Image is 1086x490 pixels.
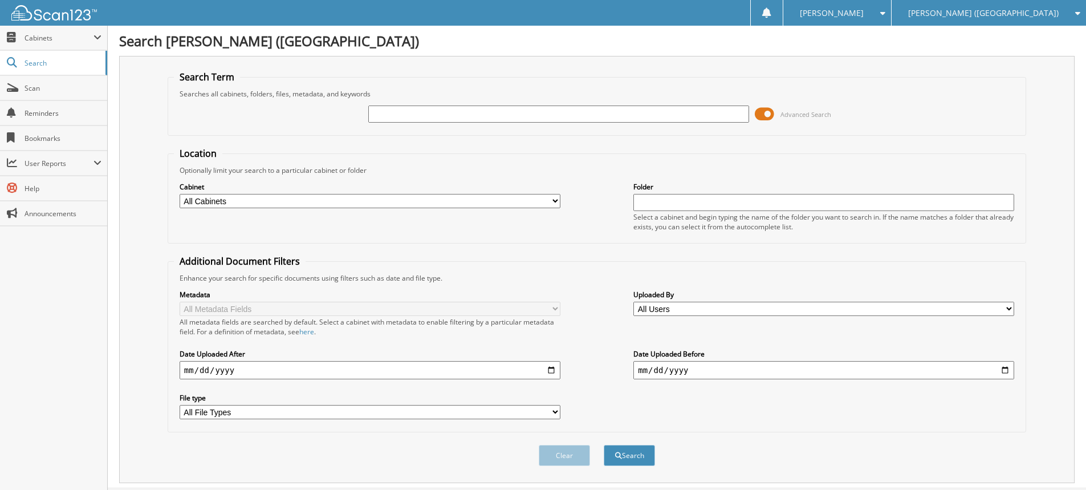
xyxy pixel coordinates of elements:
[908,10,1059,17] span: [PERSON_NAME] ([GEOGRAPHIC_DATA])
[180,393,560,403] label: File type
[25,83,101,93] span: Scan
[180,317,560,337] div: All metadata fields are searched by default. Select a cabinet with metadata to enable filtering b...
[174,71,240,83] legend: Search Term
[780,110,831,119] span: Advanced Search
[174,89,1020,99] div: Searches all cabinets, folders, files, metadata, and keywords
[25,159,93,168] span: User Reports
[25,33,93,43] span: Cabinets
[25,184,101,193] span: Help
[633,290,1014,299] label: Uploaded By
[633,212,1014,232] div: Select a cabinet and begin typing the name of the folder you want to search in. If the name match...
[604,445,655,466] button: Search
[174,165,1020,175] div: Optionally limit your search to a particular cabinet or folder
[11,5,97,21] img: scan123-logo-white.svg
[539,445,590,466] button: Clear
[180,349,560,359] label: Date Uploaded After
[25,133,101,143] span: Bookmarks
[174,255,306,268] legend: Additional Document Filters
[633,361,1014,379] input: end
[299,327,314,337] a: here
[633,182,1014,192] label: Folder
[180,361,560,379] input: start
[633,349,1014,359] label: Date Uploaded Before
[25,58,100,68] span: Search
[25,209,101,218] span: Announcements
[174,273,1020,283] div: Enhance your search for specific documents using filters such as date and file type.
[180,182,560,192] label: Cabinet
[800,10,864,17] span: [PERSON_NAME]
[25,108,101,118] span: Reminders
[119,31,1075,50] h1: Search [PERSON_NAME] ([GEOGRAPHIC_DATA])
[180,290,560,299] label: Metadata
[174,147,222,160] legend: Location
